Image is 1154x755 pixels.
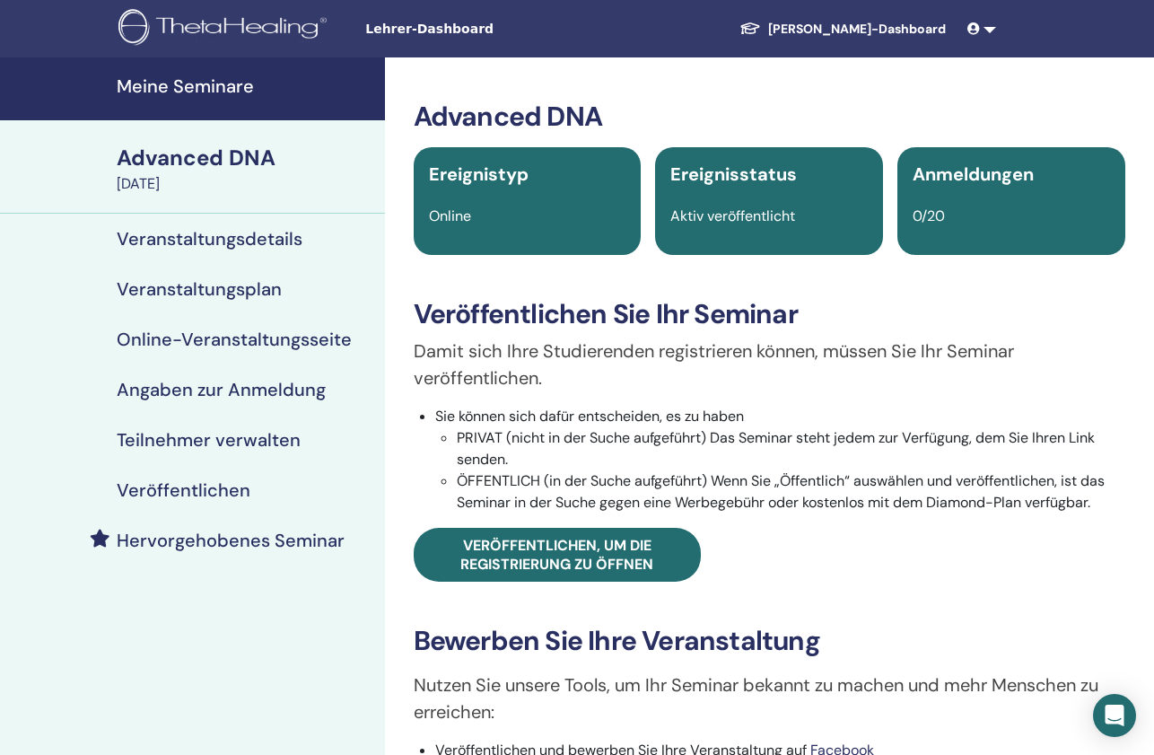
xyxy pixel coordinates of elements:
[670,162,797,186] span: Ereignisstatus
[117,530,345,551] h4: Hervorgehobenes Seminar
[414,672,1125,725] p: Nutzen Sie unsere Tools, um Ihr Seminar bekannt zu machen und mehr Menschen zu erreichen:
[414,298,1125,330] h3: Veröffentlichen Sie Ihr Seminar
[414,338,1125,391] p: Damit sich Ihre Studierenden registrieren können, müssen Sie Ihr Seminar veröffentlichen.
[429,206,471,225] span: Online
[457,427,1125,470] li: PRIVAT (nicht in der Suche aufgeführt) Das Seminar steht jedem zur Verfügung, dem Sie Ihren Link ...
[117,173,374,195] div: [DATE]
[414,101,1125,133] h3: Advanced DNA
[117,429,301,451] h4: Teilnehmer verwalten
[117,329,352,350] h4: Online-Veranstaltungsseite
[670,206,795,225] span: Aktiv veröffentlicht
[117,75,374,97] h4: Meine Seminare
[106,143,385,195] a: Advanced DNA[DATE]
[429,162,529,186] span: Ereignistyp
[435,406,1125,514] li: Sie können sich dafür entscheiden, es zu haben
[913,162,1034,186] span: Anmeldungen
[457,470,1125,514] li: ÖFFENTLICH (in der Suche aufgeführt) Wenn Sie „Öffentlich“ auswählen und veröffentlichen, ist das...
[913,206,945,225] span: 0/20
[117,278,282,300] h4: Veranstaltungsplan
[117,479,250,501] h4: Veröffentlichen
[117,228,302,250] h4: Veranstaltungsdetails
[725,13,960,46] a: [PERSON_NAME]-Dashboard
[1093,694,1136,737] div: Open Intercom Messenger
[117,143,374,173] div: Advanced DNA
[460,536,653,574] span: Veröffentlichen, um die Registrierung zu öffnen
[365,20,634,39] span: Lehrer-Dashboard
[414,528,701,582] a: Veröffentlichen, um die Registrierung zu öffnen
[414,625,1125,657] h3: Bewerben Sie Ihre Veranstaltung
[118,9,333,49] img: logo.png
[739,21,761,36] img: graduation-cap-white.svg
[117,379,326,400] h4: Angaben zur Anmeldung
